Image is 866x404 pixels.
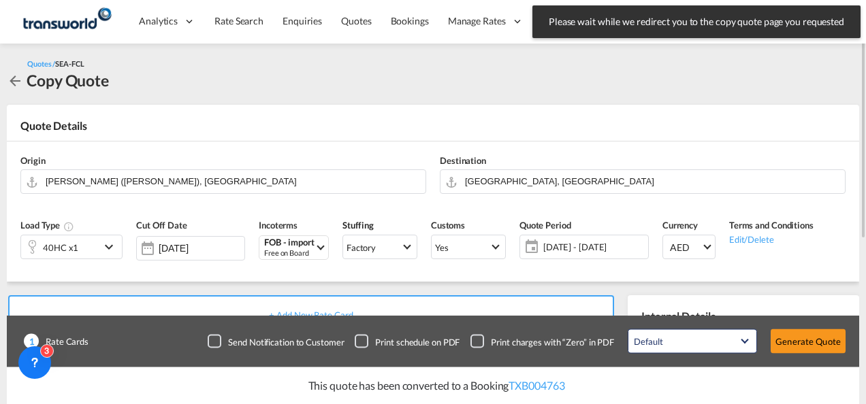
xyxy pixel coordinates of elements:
div: Quote Details [7,118,859,140]
div: Send Notification to Customer [228,335,344,348]
md-icon: icon-chevron-down [101,239,121,255]
md-input-container: Jebel Ali, AEJEA [440,169,846,194]
input: Select [159,243,244,254]
md-input-container: Jawaharlal Nehru (Nhava Sheva), INNSA [20,169,426,194]
md-icon: icon-information-outline [63,221,74,232]
div: Copy Quote [27,69,109,91]
md-select: Select Incoterms: FOB - import Free on Board [259,235,329,260]
span: 1 [24,334,39,349]
md-checkbox: Checkbox No Ink [470,335,614,348]
span: Customs [431,220,465,231]
span: Stuffing [342,220,374,231]
div: FOB - import [264,237,315,248]
md-icon: icon-arrow-left [7,73,23,89]
span: Quote Period [519,220,571,231]
span: Currency [662,220,698,231]
span: AED [670,241,701,254]
div: icon-arrow-left [7,69,27,91]
img: f753ae806dec11f0841701cdfdf085c0.png [20,6,112,37]
div: 40HC x1icon-chevron-down [20,235,123,259]
span: Rate Cards [39,335,89,348]
span: Manage Rates [448,14,506,28]
span: Rate Search [214,15,263,27]
p: This quote has been converted to a Booking [302,378,565,393]
button: Generate Quote [771,329,846,354]
md-checkbox: Checkbox No Ink [355,335,460,348]
md-select: Select Currency: د.إ AEDUnited Arab Emirates Dirham [662,235,716,259]
span: Quotes [341,15,371,27]
span: Load Type [20,220,74,231]
a: TXB004763 [509,379,564,392]
div: 40HC x1 [43,238,78,257]
div: Print charges with “Zero” in PDF [491,335,614,348]
span: Origin [20,155,45,166]
span: Incoterms [259,220,298,231]
div: Default [634,336,662,347]
span: [DATE] - [DATE] [543,241,645,253]
span: Destination [440,155,486,166]
span: Quotes / [27,59,55,68]
div: Print schedule on PDF [375,335,460,348]
md-select: Select Stuffing: Factory [342,235,417,259]
span: + Add New Rate Card [269,309,353,320]
input: Search by Door/Port [46,169,419,193]
md-select: Select Customs: Yes [431,235,506,259]
span: [DATE] - [DATE] [540,237,648,256]
div: Free on Board [264,248,315,258]
md-checkbox: Checkbox No Ink [208,335,344,348]
span: Analytics [139,14,178,28]
span: Terms and Conditions [729,220,814,231]
input: Search by Door/Port [465,169,838,193]
span: Bookings [391,15,429,27]
div: Internal Details [628,295,859,337]
span: SEA-FCL [55,59,84,68]
div: Edit/Delete [729,232,814,246]
span: Cut Off Date [136,220,187,231]
span: Please wait while we redirect you to the copy quote page you requested [545,15,848,29]
div: Yes [435,242,449,253]
div: Factory [347,242,376,253]
div: + Add New Rate Card [8,295,614,336]
span: Enquiries [283,15,322,27]
md-icon: icon-calendar [520,239,536,255]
